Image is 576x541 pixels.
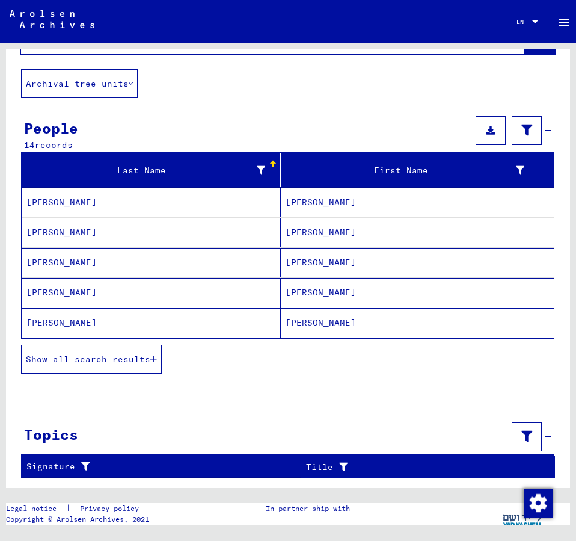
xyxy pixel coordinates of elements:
div: Last Name [26,164,265,177]
mat-cell: [PERSON_NAME] [22,188,281,217]
mat-cell: [PERSON_NAME] [22,308,281,338]
div: People [24,117,78,139]
div: Title [306,461,531,474]
div: First Name [286,164,524,177]
div: Topics [24,424,78,445]
img: yv_logo.png [500,503,545,533]
img: Arolsen_neg.svg [10,10,94,28]
mat-cell: [PERSON_NAME] [22,278,281,308]
p: Copyright © Arolsen Archives, 2021 [6,514,153,525]
button: Show all search results [21,345,162,374]
span: EN [516,19,530,25]
span: records [35,140,73,150]
div: | [6,503,153,514]
a: Legal notice [6,503,66,514]
span: 14 [24,140,35,150]
mat-cell: [PERSON_NAME] [281,278,554,308]
div: Title [306,457,543,477]
img: Change consent [524,489,553,518]
div: Change consent [523,488,552,517]
mat-cell: [PERSON_NAME] [22,248,281,277]
mat-header-cell: Last Name [22,153,281,187]
div: Signature [26,457,304,477]
button: Toggle sidenav [552,10,576,34]
span: Show all search results [26,354,150,365]
mat-cell: [PERSON_NAME] [22,218,281,247]
mat-cell: [PERSON_NAME] [281,188,554,217]
mat-cell: [PERSON_NAME] [281,218,554,247]
div: Signature [26,460,292,473]
div: First Name [286,161,539,180]
p: In partner ship with [266,503,350,514]
button: Archival tree units [21,69,138,98]
mat-cell: [PERSON_NAME] [281,248,554,277]
mat-icon: Side nav toggle icon [557,16,571,30]
mat-cell: [PERSON_NAME] [281,308,554,338]
mat-header-cell: First Name [281,153,554,187]
div: Last Name [26,161,280,180]
a: Privacy policy [70,503,153,514]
